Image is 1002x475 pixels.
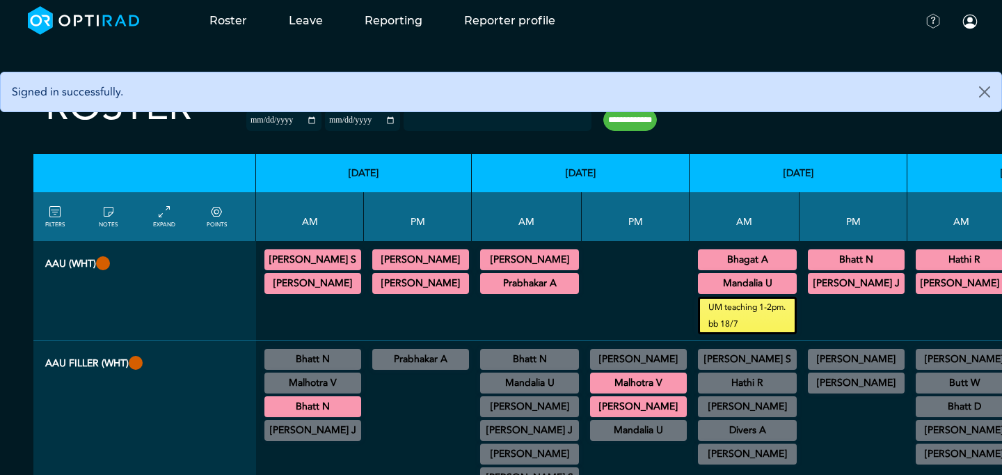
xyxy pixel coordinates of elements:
th: AM [256,192,364,241]
th: [DATE] [690,154,907,192]
img: brand-opti-rad-logos-blue-and-white-d2f68631ba2948856bd03f2d395fb146ddc8fb01b4b6e9315ea85fa773367... [28,6,140,35]
summary: Mandalia U [482,375,577,391]
div: General CT/General MRI/General XR 10:00 - 11:00 [698,396,797,417]
summary: Bhatt N [267,351,359,368]
th: PM [364,192,472,241]
div: US Interventional MSK 08:30 - 11:00 [480,349,579,370]
summary: [PERSON_NAME] [810,375,902,391]
summary: [PERSON_NAME] [700,446,795,462]
div: CT Trauma & Urgent/MRI Trauma & Urgent 13:30 - 18:30 [372,249,469,270]
div: CT Trauma & Urgent/MRI Trauma & Urgent 11:00 - 13:30 [264,396,361,417]
div: CT Trauma & Urgent/MRI Trauma & Urgent 13:30 - 18:30 [808,249,905,270]
th: [DATE] [256,154,472,192]
summary: [PERSON_NAME] J [810,275,902,292]
summary: Bhatt N [482,351,577,368]
button: Close [968,72,1001,111]
div: CT Trauma & Urgent/MRI Trauma & Urgent 08:30 - 13:00 [698,273,797,294]
summary: Hathi R [700,375,795,391]
th: AM [690,192,800,241]
a: show/hide notes [99,204,118,229]
div: CT Neuro/CT Head & Neck/MRI Neuro/MRI Head & Neck/XR Head & Neck 09:30 - 14:00 [480,444,579,465]
div: FLU General Adult 11:00 - 14:30 [698,420,797,441]
div: General CT/General MRI/General XR 13:30 - 18:30 [808,373,905,394]
summary: [PERSON_NAME] [482,251,577,268]
summary: [PERSON_NAME] [482,446,577,462]
th: AAU (WHT) [33,241,256,341]
div: CT Trauma & Urgent/MRI Trauma & Urgent 08:30 - 12:30 [480,249,579,270]
div: Breast 08:00 - 11:00 [698,349,797,370]
th: PM [800,192,907,241]
summary: [PERSON_NAME] [482,398,577,415]
summary: [PERSON_NAME] S [700,351,795,368]
summary: Bhatt N [267,398,359,415]
div: US General Paediatric 09:30 - 13:00 [698,373,797,394]
summary: Divers A [700,422,795,439]
summary: [PERSON_NAME] J [267,422,359,439]
a: collapse/expand expected points [207,204,227,229]
h2: Roster [45,84,192,130]
summary: Bhatt N [810,251,902,268]
summary: [PERSON_NAME] [810,351,902,368]
div: General CT/General MRI/General XR 11:30 - 13:30 [264,420,361,441]
summary: [PERSON_NAME] [592,351,685,368]
summary: Bhagat A [700,251,795,268]
div: ImE Lead till 1/4/2026 11:30 - 15:30 [698,444,797,465]
input: null [405,112,475,125]
summary: Malhotra V [592,375,685,391]
summary: [PERSON_NAME] S [267,251,359,268]
div: CT Trauma & Urgent/MRI Trauma & Urgent 13:30 - 18:30 [808,273,905,294]
div: CT Trauma & Urgent/MRI Trauma & Urgent 08:30 - 13:30 [264,249,361,270]
div: CT Trauma & Urgent/MRI Trauma & Urgent 13:30 - 18:30 [372,273,469,294]
div: US Diagnostic MSK/US Interventional MSK/US General Adult 09:00 - 12:00 [480,373,579,394]
summary: [PERSON_NAME] [267,275,359,292]
summary: [PERSON_NAME] [374,251,467,268]
small: UM teaching 1-2pm. bb 18/7 [700,299,795,332]
summary: [PERSON_NAME] J [482,422,577,439]
div: General CT/General MRI/General XR 12:00 - 13:30 [808,349,905,370]
summary: Mandalia U [592,422,685,439]
div: US Head & Neck/US Interventional H&N 09:15 - 12:15 [480,396,579,417]
div: CD role 13:30 - 15:30 [590,349,687,370]
div: General US/US Diagnostic MSK/US Gynaecology/US Interventional H&N/US Interventional MSK/US Interv... [264,373,361,394]
div: CT Trauma & Urgent/MRI Trauma & Urgent 13:30 - 17:00 [590,373,687,394]
div: CT Cardiac 13:30 - 17:00 [372,349,469,370]
div: CT Trauma & Urgent/MRI Trauma & Urgent 13:30 - 18:30 [590,396,687,417]
th: [DATE] [472,154,690,192]
a: collapse/expand entries [153,204,175,229]
summary: [PERSON_NAME] [374,275,467,292]
summary: Prabhakar A [374,351,467,368]
div: General CT/General MRI/General XR 08:30 - 11:00 [264,349,361,370]
th: PM [582,192,690,241]
summary: Malhotra V [267,375,359,391]
summary: Prabhakar A [482,275,577,292]
div: CT Trauma & Urgent/MRI Trauma & Urgent 08:30 - 11:00 [264,273,361,294]
div: CT Trauma & Urgent/MRI Trauma & Urgent 08:30 - 13:30 [698,249,797,270]
summary: [PERSON_NAME] [700,398,795,415]
div: CT Trauma & Urgent/MRI Trauma & Urgent 08:30 - 13:30 [480,273,579,294]
div: Offsite REALM meeting 14:00 - 15:00 [590,420,687,441]
th: AM [472,192,582,241]
a: FILTERS [45,204,65,229]
summary: Mandalia U [700,275,795,292]
summary: [PERSON_NAME] [592,398,685,415]
div: General CT/General MRI/General XR 09:30 - 11:30 [480,420,579,441]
